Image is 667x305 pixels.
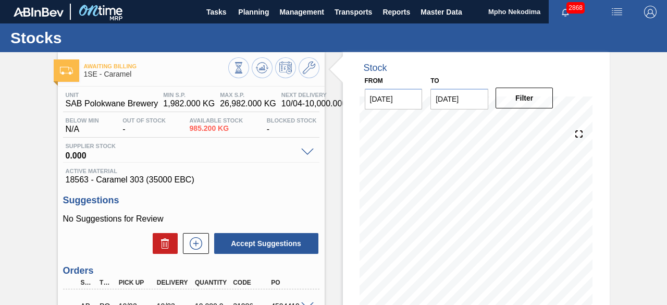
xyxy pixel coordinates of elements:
div: Pick up [116,279,157,286]
button: Schedule Inventory [275,57,296,78]
span: 26,982.000 KG [220,99,276,108]
div: Code [230,279,271,286]
span: 2868 [566,2,585,14]
p: No Suggestions for Review [63,214,319,224]
img: Logout [644,6,657,18]
div: N/A [63,117,102,134]
button: Update Chart [252,57,273,78]
span: Transports [335,6,372,18]
div: PO [268,279,310,286]
span: Tasks [205,6,228,18]
div: Step [78,279,96,286]
span: Below Min [66,117,99,124]
span: Unit [66,92,158,98]
span: 1,982.000 KG [163,99,215,108]
label: to [430,77,439,84]
span: Out Of Stock [122,117,166,124]
span: SAB Polokwane Brewery [66,99,158,108]
span: 18563 - Caramel 303 (35000 EBC) [66,175,317,185]
h3: Orders [63,265,319,276]
div: - [120,117,168,134]
button: Go to Master Data / General [299,57,319,78]
div: Stock [364,63,387,74]
h3: Suggestions [63,195,319,206]
label: From [365,77,383,84]
span: Reports [382,6,410,18]
span: Active Material [66,168,317,174]
span: MIN S.P. [163,92,215,98]
span: 985.200 KG [190,125,243,132]
img: userActions [611,6,623,18]
div: New suggestion [178,233,209,254]
div: - [264,117,319,134]
span: 0.000 [66,149,296,160]
div: Delivery [154,279,195,286]
button: Accept Suggestions [214,233,318,254]
span: Next Delivery [281,92,359,98]
div: Quantity [192,279,233,286]
span: Supplier Stock [66,143,296,149]
span: Planning [238,6,269,18]
div: Accept Suggestions [209,232,319,255]
button: Notifications [549,5,582,19]
img: TNhmsLtSVTkK8tSr43FrP2fwEKptu5GPRR3wAAAABJRU5ErkJggg== [14,7,64,17]
span: Blocked Stock [267,117,317,124]
img: Ícone [60,67,73,75]
button: Filter [496,88,553,108]
button: Stocks Overview [228,57,249,78]
span: Master Data [421,6,462,18]
h1: Stocks [10,32,195,44]
span: Available Stock [190,117,243,124]
span: Awaiting Billing [84,63,228,69]
input: mm/dd/yyyy [365,89,423,109]
span: 1SE - Caramel [84,70,228,78]
span: MAX S.P. [220,92,276,98]
input: mm/dd/yyyy [430,89,488,109]
div: Delete Suggestions [147,233,178,254]
span: 10/04 - 10,000.000 KG [281,99,359,108]
div: Type [97,279,115,286]
span: Management [279,6,324,18]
